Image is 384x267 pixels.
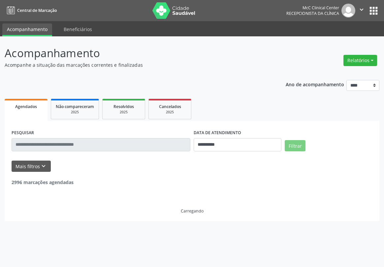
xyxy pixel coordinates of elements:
[286,80,344,88] p: Ano de acompanhamento
[355,4,368,18] button: 
[285,140,305,151] button: Filtrar
[341,4,355,18] img: img
[286,5,339,11] div: McC Clinical Center
[159,104,181,109] span: Cancelados
[40,163,47,170] i: keyboard_arrow_down
[343,55,377,66] button: Relatórios
[107,110,140,115] div: 2025
[12,128,34,138] label: PESQUISAR
[15,104,37,109] span: Agendados
[113,104,134,109] span: Resolvidos
[5,5,57,16] a: Central de Marcação
[358,6,365,13] i: 
[56,104,94,109] span: Não compareceram
[59,23,97,35] a: Beneficiários
[153,110,186,115] div: 2025
[5,61,267,68] p: Acompanhe a situação das marcações correntes e finalizadas
[194,128,241,138] label: DATA DE ATENDIMENTO
[5,45,267,61] p: Acompanhamento
[181,208,204,214] div: Carregando
[17,8,57,13] span: Central de Marcação
[2,23,52,36] a: Acompanhamento
[368,5,379,17] button: apps
[12,179,74,185] strong: 2996 marcações agendadas
[56,110,94,115] div: 2025
[286,11,339,16] span: Recepcionista da clínica
[12,161,51,172] button: Mais filtroskeyboard_arrow_down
